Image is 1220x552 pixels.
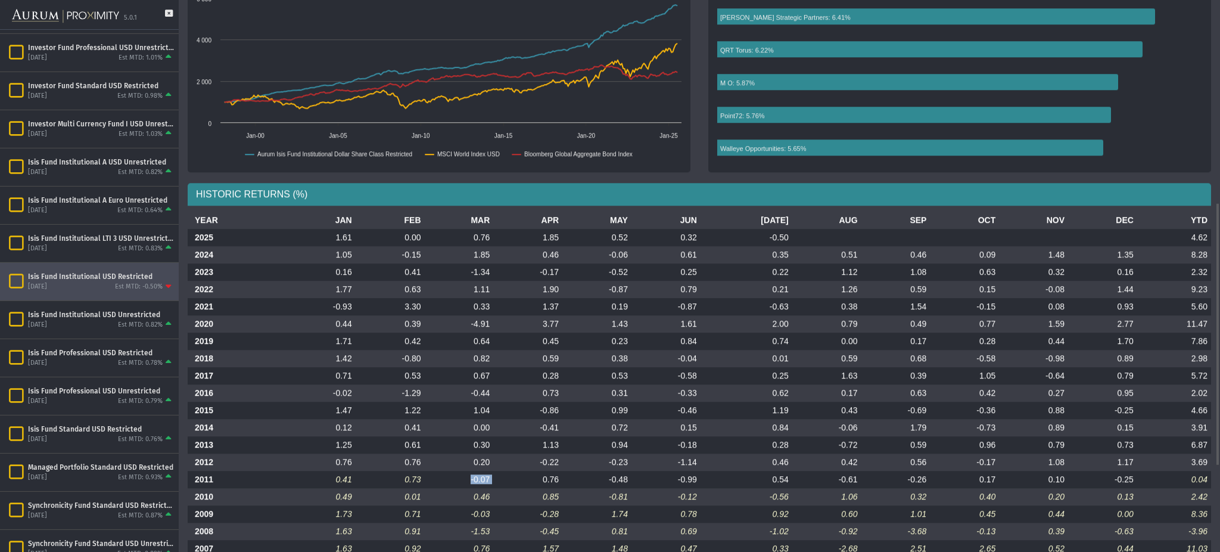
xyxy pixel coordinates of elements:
td: 3.69 [1137,454,1211,471]
td: 0.28 [701,436,792,454]
td: 0.46 [701,454,792,471]
text: Jan-00 [246,132,264,139]
td: -0.58 [631,367,701,384]
td: 0.01 [356,488,425,506]
th: 2011 [188,471,287,488]
td: 1.35 [1068,246,1137,263]
th: 2023 [188,263,287,281]
td: -0.48 [562,471,631,488]
td: 0.00 [356,229,425,246]
td: 0.79 [1068,367,1137,384]
td: 0.04 [1137,471,1211,488]
td: 4.62 [1137,229,1211,246]
td: -0.36 [930,402,999,419]
td: 0.15 [930,281,999,298]
td: 0.78 [631,506,701,523]
td: 0.41 [356,263,425,281]
td: 1.48 [999,246,1068,263]
td: 0.49 [861,315,930,333]
td: -0.15 [930,298,999,315]
td: -0.06 [792,419,861,436]
td: 0.63 [930,263,999,281]
div: Investor Multi Currency Fund I USD Unrestricted [28,119,174,129]
td: 0.67 [425,367,494,384]
td: 0.27 [999,384,1068,402]
th: 2022 [188,281,287,298]
td: 1.25 [287,436,356,454]
td: 0.79 [792,315,861,333]
td: 0.39 [356,315,425,333]
div: Est MTD: 0.87% [118,511,163,520]
td: 1.47 [287,402,356,419]
td: 0.10 [999,471,1068,488]
td: 0.28 [493,367,562,384]
td: -0.25 [1068,471,1137,488]
td: 1.54 [861,298,930,315]
td: -0.73 [930,419,999,436]
td: 5.72 [1137,367,1211,384]
div: [DATE] [28,321,47,330]
td: -0.15 [356,246,425,263]
div: Est MTD: 0.64% [117,206,163,215]
td: -0.23 [562,454,631,471]
div: Investor Fund Standard USD Restricted [28,81,174,91]
td: 0.38 [792,298,861,315]
div: Est MTD: 0.82% [118,321,163,330]
td: 4.66 [1137,402,1211,419]
div: [DATE] [28,359,47,368]
td: 0.25 [631,263,701,281]
th: 2019 [188,333,287,350]
td: 1.04 [425,402,494,419]
div: Est MTD: 0.82% [118,168,163,177]
td: 0.76 [493,471,562,488]
td: 0.15 [1068,419,1137,436]
td: -0.86 [493,402,562,419]
td: 0.38 [562,350,631,367]
td: 0.76 [425,229,494,246]
th: [DATE] [701,212,792,229]
text: Jan-15 [494,132,513,139]
td: -0.26 [861,471,930,488]
td: 0.19 [562,298,631,315]
text: Jan-20 [577,132,596,139]
th: 2021 [188,298,287,315]
text: Bloomberg Global Aggregate Bond Index [524,151,633,157]
text: 0 [208,120,211,127]
th: 2025 [188,229,287,246]
td: -0.03 [425,506,494,523]
td: 0.44 [999,333,1068,350]
td: 0.32 [861,488,930,506]
td: 0.84 [631,333,701,350]
td: 0.89 [999,419,1068,436]
td: 1.19 [701,402,792,419]
img: Aurum-Proximity%20white.svg [12,3,119,29]
div: [DATE] [28,54,47,63]
td: 1.71 [287,333,356,350]
div: [DATE] [28,92,47,101]
td: -0.63 [701,298,792,315]
td: 1.61 [287,229,356,246]
td: -0.93 [287,298,356,315]
td: 0.17 [930,471,999,488]
td: 0.42 [792,454,861,471]
td: 0.73 [356,471,425,488]
td: 0.42 [930,384,999,402]
td: -0.58 [930,350,999,367]
td: 0.46 [425,488,494,506]
td: 1.37 [493,298,562,315]
td: 1.42 [287,350,356,367]
td: 1.74 [562,506,631,523]
div: [DATE] [28,130,47,139]
td: 0.76 [356,454,425,471]
td: 0.99 [562,402,631,419]
text: Jan-10 [412,132,430,139]
div: Est MTD: 0.98% [117,92,163,101]
text: Aurum Isis Fund Institutional Dollar Share Class Restricted [257,151,412,157]
td: 11.47 [1137,315,1211,333]
td: 0.93 [1068,298,1137,315]
div: Isis Fund Professional USD Unrestricted [28,386,174,396]
text: Point72: 5.76% [720,112,765,119]
td: -0.22 [493,454,562,471]
td: -0.33 [631,384,701,402]
td: 0.16 [287,263,356,281]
